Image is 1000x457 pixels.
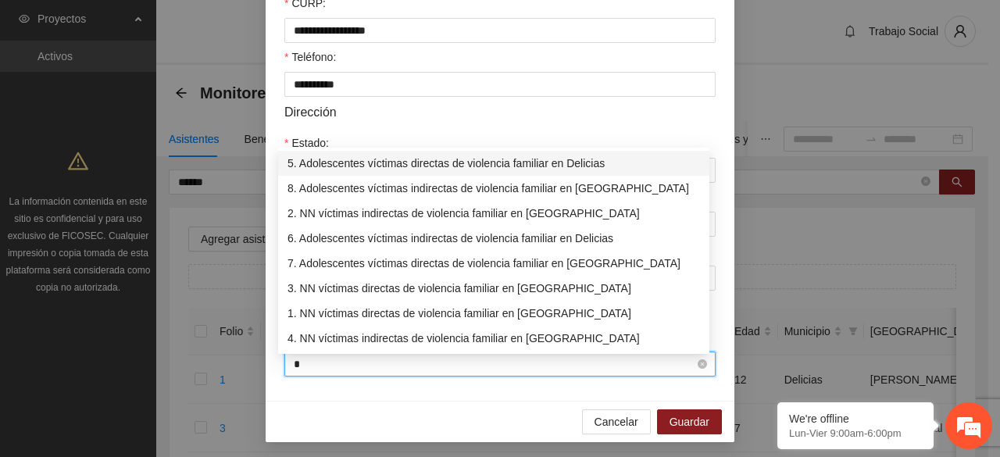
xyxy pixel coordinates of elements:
[284,134,329,152] label: Estado:
[287,230,700,247] div: 6. Adolescentes víctimas indirectas de violencia familiar en Delicias
[233,352,284,373] em: Enviar
[294,352,695,376] input: Perfil de beneficiario
[284,102,337,122] span: Dirección
[789,412,922,425] div: We're offline
[284,72,716,97] input: Teléfono:
[278,201,709,226] div: 2. NN víctimas indirectas de violencia familiar en Delicias
[256,8,294,45] div: Minimizar ventana de chat en vivo
[287,155,700,172] div: 5. Adolescentes víctimas directas de violencia familiar en Delicias
[287,330,700,347] div: 4. NN víctimas indirectas de violencia familiar en [GEOGRAPHIC_DATA]
[789,427,922,439] p: Lun-Vier 9:00am-6:00pm
[278,151,709,176] div: 5. Adolescentes víctimas directas de violencia familiar en Delicias
[278,276,709,301] div: 3. NN víctimas directas de violencia familiar en Meoqui
[278,176,709,201] div: 8. Adolescentes víctimas indirectas de violencia familiar en Meoqui
[287,305,700,322] div: 1. NN víctimas directas de violencia familiar en [GEOGRAPHIC_DATA]
[284,18,716,43] input: CURP:
[284,48,336,66] label: Teléfono:
[278,226,709,251] div: 6. Adolescentes víctimas indirectas de violencia familiar en Delicias
[8,297,298,352] textarea: Escriba su mensaje aquí y haga clic en “Enviar”
[670,413,709,430] span: Guardar
[278,251,709,276] div: 7. Adolescentes víctimas directas de violencia familiar en Meoqui
[278,326,709,351] div: 4. NN víctimas indirectas de violencia familiar en Meoqui
[287,255,700,272] div: 7. Adolescentes víctimas directas de violencia familiar en [GEOGRAPHIC_DATA]
[81,80,262,100] div: Dejar un mensaje
[698,359,707,369] span: close-circle
[657,409,722,434] button: Guardar
[582,409,651,434] button: Cancelar
[595,413,638,430] span: Cancelar
[287,205,700,222] div: 2. NN víctimas indirectas de violencia familiar en [GEOGRAPHIC_DATA]
[278,301,709,326] div: 1. NN víctimas directas de violencia familiar en Delicias
[287,280,700,297] div: 3. NN víctimas directas de violencia familiar en [GEOGRAPHIC_DATA]
[287,180,700,197] div: 8. Adolescentes víctimas indirectas de violencia familiar en [GEOGRAPHIC_DATA]
[30,144,276,302] span: Estamos sin conexión. Déjenos un mensaje.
